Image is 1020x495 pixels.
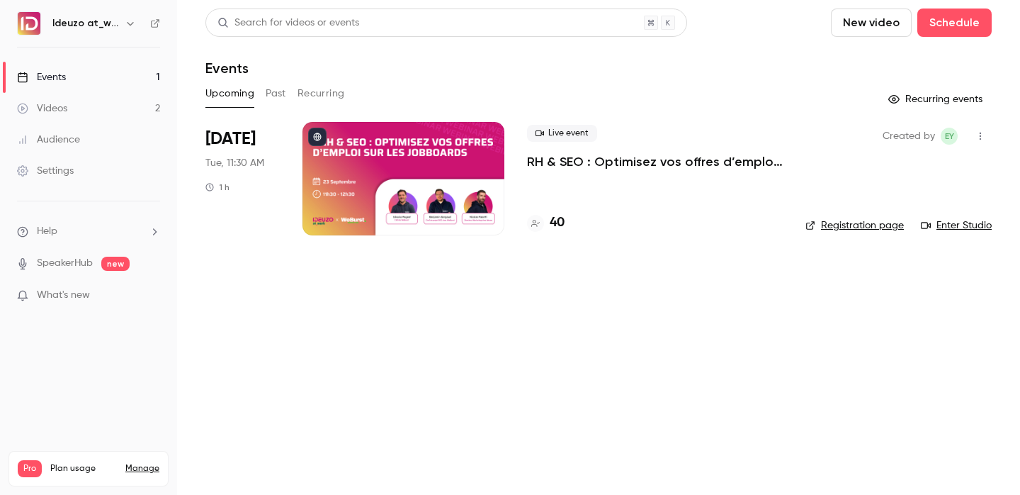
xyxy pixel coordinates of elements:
[37,224,57,239] span: Help
[205,60,249,77] h1: Events
[18,12,40,35] img: Ideuzo at_work
[17,224,160,239] li: help-dropdown-opener
[37,288,90,303] span: What's new
[831,9,912,37] button: New video
[205,128,256,150] span: [DATE]
[527,153,783,170] a: RH & SEO : Optimisez vos offres d’emploi sur les jobboards
[17,70,66,84] div: Events
[527,213,565,233] a: 40
[921,218,992,233] a: Enter Studio
[37,256,93,271] a: SpeakerHub
[297,82,345,105] button: Recurring
[882,88,992,111] button: Recurring events
[883,128,935,145] span: Created by
[805,218,904,233] a: Registration page
[205,82,254,105] button: Upcoming
[205,156,264,170] span: Tue, 11:30 AM
[917,9,992,37] button: Schedule
[217,16,359,30] div: Search for videos or events
[266,82,286,105] button: Past
[550,213,565,233] h4: 40
[50,463,117,474] span: Plan usage
[945,128,954,145] span: EY
[17,101,67,116] div: Videos
[17,133,80,147] div: Audience
[17,164,74,178] div: Settings
[143,289,160,302] iframe: Noticeable Trigger
[52,16,119,30] h6: Ideuzo at_work
[205,182,229,193] div: 1 h
[18,460,42,477] span: Pro
[101,257,130,271] span: new
[941,128,958,145] span: Eva Yahiaoui
[527,125,597,142] span: Live event
[125,463,159,474] a: Manage
[205,122,280,235] div: Sep 23 Tue, 11:30 AM (Europe/Madrid)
